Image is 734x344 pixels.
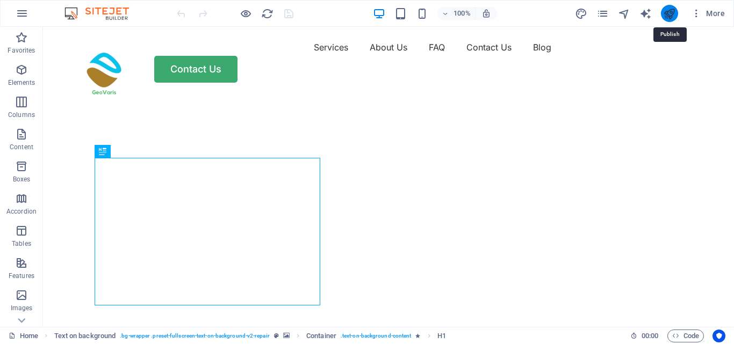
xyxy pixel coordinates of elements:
iframe: To enrich screen reader interactions, please activate Accessibility in Grammarly extension settings [43,27,734,327]
span: Click to select. Double-click to edit [437,330,446,342]
p: Features [9,272,34,280]
span: : [649,332,651,340]
h6: Session time [630,330,659,342]
p: Content [10,143,33,151]
span: Click to select. Double-click to edit [306,330,336,342]
p: Boxes [13,175,31,184]
p: Favorites [8,46,35,55]
i: Element contains an animation [415,333,420,339]
span: 00 00 [642,330,658,342]
p: Columns [8,111,35,119]
p: Images [11,304,33,312]
span: . bg-wrapper .preset-fullscreen-text-on-background-v2-repair [120,330,269,342]
p: Accordion [6,207,37,216]
p: Tables [12,239,31,248]
span: More [691,8,725,19]
span: Code [672,330,699,342]
span: Click to select. Double-click to edit [54,330,116,342]
a: Click to cancel selection. Double-click to open Pages [9,330,38,342]
span: . text-on-background-content [341,330,412,342]
button: Usercentrics [713,330,725,342]
i: This element contains a background [283,333,290,339]
nav: breadcrumb [54,330,446,342]
p: Elements [8,78,35,87]
i: This element is a customizable preset [274,333,279,339]
button: Code [667,330,704,342]
button: More [687,5,729,22]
